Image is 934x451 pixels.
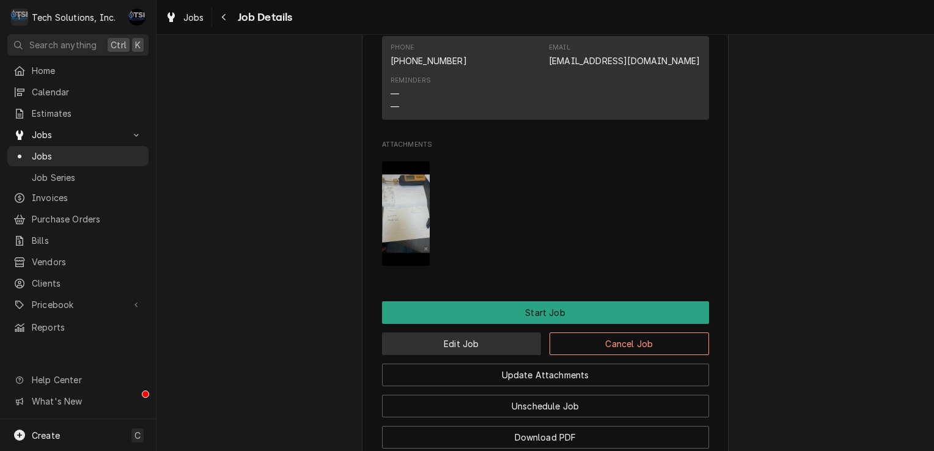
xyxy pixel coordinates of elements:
[135,38,141,51] span: K
[111,38,127,51] span: Ctrl
[391,100,399,113] div: —
[7,167,149,188] a: Job Series
[234,9,293,26] span: Job Details
[382,301,709,449] div: Button Group
[382,140,709,150] span: Attachments
[382,355,709,386] div: Button Group Row
[11,9,28,26] div: T
[7,82,149,102] a: Calendar
[32,107,142,120] span: Estimates
[391,76,431,86] div: Reminders
[32,373,141,386] span: Help Center
[382,386,709,417] div: Button Group Row
[7,391,149,411] a: Go to What's New
[550,332,709,355] button: Cancel Job
[29,38,97,51] span: Search anything
[7,317,149,337] a: Reports
[128,9,145,26] div: AF
[134,429,141,442] span: C
[7,295,149,315] a: Go to Pricebook
[382,301,709,324] button: Start Job
[382,36,709,125] div: Client Contact List
[32,191,142,204] span: Invoices
[7,146,149,166] a: Jobs
[391,43,414,53] div: Phone
[7,252,149,272] a: Vendors
[32,430,60,441] span: Create
[7,188,149,208] a: Invoices
[7,273,149,293] a: Clients
[382,301,709,324] div: Button Group Row
[32,255,142,268] span: Vendors
[382,161,430,266] img: GoBKCU4KSWOPp0BhhCxP
[7,103,149,123] a: Estimates
[7,34,149,56] button: Search anythingCtrlK
[7,370,149,390] a: Go to Help Center
[7,61,149,81] a: Home
[32,150,142,163] span: Jobs
[382,395,709,417] button: Unschedule Job
[32,213,142,226] span: Purchase Orders
[32,171,142,184] span: Job Series
[382,426,709,449] button: Download PDF
[32,321,142,334] span: Reports
[382,332,542,355] button: Edit Job
[32,277,142,290] span: Clients
[382,36,709,120] div: Contact
[183,11,204,24] span: Jobs
[391,76,431,113] div: Reminders
[32,395,141,408] span: What's New
[32,86,142,98] span: Calendar
[382,417,709,449] div: Button Group Row
[549,56,700,66] a: [EMAIL_ADDRESS][DOMAIN_NAME]
[160,7,209,28] a: Jobs
[382,152,709,276] span: Attachments
[7,230,149,251] a: Bills
[382,140,709,276] div: Attachments
[382,364,709,386] button: Update Attachments
[32,298,124,311] span: Pricebook
[391,56,467,66] a: [PHONE_NUMBER]
[128,9,145,26] div: Austin Fox's Avatar
[7,125,149,145] a: Go to Jobs
[32,128,124,141] span: Jobs
[382,24,709,125] div: Client Contact
[32,11,116,24] div: Tech Solutions, Inc.
[11,9,28,26] div: Tech Solutions, Inc.'s Avatar
[391,87,399,100] div: —
[32,234,142,247] span: Bills
[391,43,467,67] div: Phone
[7,209,149,229] a: Purchase Orders
[382,324,709,355] div: Button Group Row
[32,64,142,77] span: Home
[549,43,570,53] div: Email
[215,7,234,27] button: Navigate back
[549,43,700,67] div: Email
